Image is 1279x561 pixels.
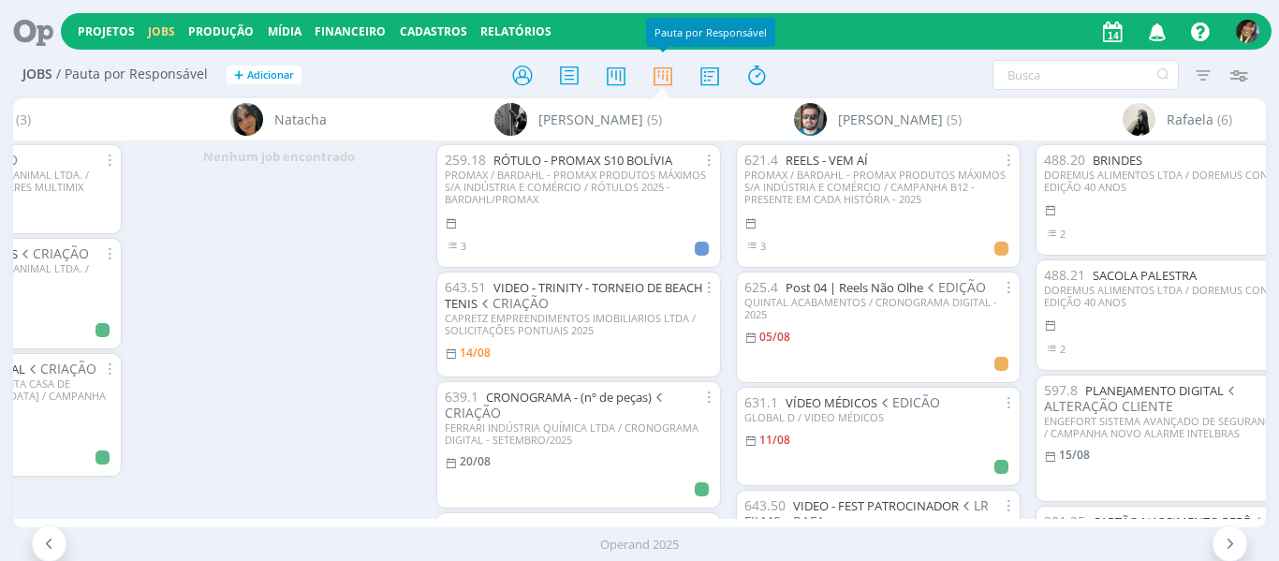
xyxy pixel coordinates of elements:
div: PROMAX / BARDAHL - PROMAX PRODUTOS MÁXIMOS S/A INDÚSTRIA E COMÉRCIO / RÓTULOS 2025 - BARDAHL/PROMAX [445,169,713,206]
span: [PERSON_NAME] [538,110,643,129]
span: 643.50 [744,496,786,514]
div: Nenhum job encontrado [129,140,429,174]
button: Produção [183,24,259,39]
a: BRINDES [1093,152,1142,169]
button: Projetos [72,24,140,39]
span: 2 [1060,342,1066,356]
a: VIDEO - TRINITY - TORNEIO DE BEACH TENIS [445,279,703,312]
span: CRIAÇÃO [478,294,550,312]
span: CRIAÇÃO [445,388,668,421]
a: Relatórios [480,23,551,39]
span: 301.25 [1044,512,1085,530]
span: 639.1 [445,388,478,406]
img: R [1123,103,1155,136]
input: Busca [992,60,1179,90]
a: Projetos [78,23,135,39]
img: S [1236,20,1259,43]
a: CARTÃO NASCIMENTO BEBÊ [1093,513,1250,530]
span: 488.21 [1044,266,1085,284]
span: Jobs [22,66,52,82]
span: / Pauta por Responsável [56,66,208,82]
span: 259.18 [445,151,486,169]
div: Pauta por Responsável [646,18,775,47]
div: GLOBAL D / VIDEO MÉDICOS [744,411,1012,423]
a: Financeiro [315,23,386,39]
span: 3 [760,239,766,253]
span: 2 [1060,227,1066,241]
span: CRIAÇÃO [25,360,97,377]
button: Jobs [142,24,181,39]
span: (5) [947,110,962,129]
span: 643.51 [445,278,486,296]
a: Produção [188,23,254,39]
span: Natacha [274,110,327,129]
span: EDIÇÃO [923,278,987,296]
button: S [1235,15,1260,48]
span: Cadastros [400,23,467,39]
a: Mídia [268,23,301,39]
span: EDICÃO [877,393,941,411]
button: Relatórios [475,24,557,39]
a: REELS - VEM AÍ [786,152,868,169]
span: Adicionar [247,69,294,81]
img: R [794,103,827,136]
button: +Adicionar [227,66,301,85]
a: VIDEO - FEST PATROCINADOR [793,497,959,514]
span: 597.8 [1044,381,1078,399]
: 05/08 [759,329,790,345]
span: 631.1 [744,393,778,411]
a: Post 04 | Reels Não Olhe [786,279,923,296]
span: 3 [461,239,466,253]
span: [PERSON_NAME] [838,110,943,129]
span: CRIAÇÃO [18,244,90,262]
span: ALTERAÇÃO CLIENTE [1044,381,1240,415]
: 14/08 [460,345,491,361]
a: VÍDEO MÉDICOS [786,394,877,411]
button: Mídia [262,24,307,39]
a: CRONOGRAMA - (nº de peças) [486,389,652,406]
a: Jobs [148,23,175,39]
a: PLANEJAMENTO DIGITAL [1085,382,1224,399]
span: LR FILMS - RAFA [744,496,990,530]
div: PROMAX / BARDAHL - PROMAX PRODUTOS MÁXIMOS S/A INDÚSTRIA E COMÉRCIO / CAMPANHA B12 - PRESENTE EM ... [744,169,1012,206]
: 11/08 [759,432,790,448]
img: N [230,103,263,136]
div: CAPRETZ EMPREENDIMENTOS IMOBILIARIOS LTDA / SOLICITAÇÕES PONTUAIS 2025 [445,312,713,336]
span: (5) [647,110,662,129]
button: Financeiro [309,24,391,39]
: 20/08 [460,453,491,469]
a: SACOLA PALESTRA [1093,267,1197,284]
span: 488.20 [1044,151,1085,169]
span: 625.4 [744,278,778,296]
span: (3) [16,110,31,129]
span: Rafaela [1167,110,1213,129]
a: RÓTULO - PROMAX S10 BOLÍVIA [493,152,672,169]
span: + [234,66,243,85]
: 15/08 [1059,447,1090,463]
div: QUINTAL ACABAMENTOS / CRONOGRAMA DIGITAL - 2025 [744,296,1012,320]
img: P [494,103,527,136]
div: FERRARI INDÚSTRIA QUÍMICA LTDA / CRONOGRAMA DIGITAL - SETEMBRO/2025 [445,421,713,446]
span: 621.4 [744,151,778,169]
span: (6) [1217,110,1232,129]
button: Cadastros [394,24,473,39]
